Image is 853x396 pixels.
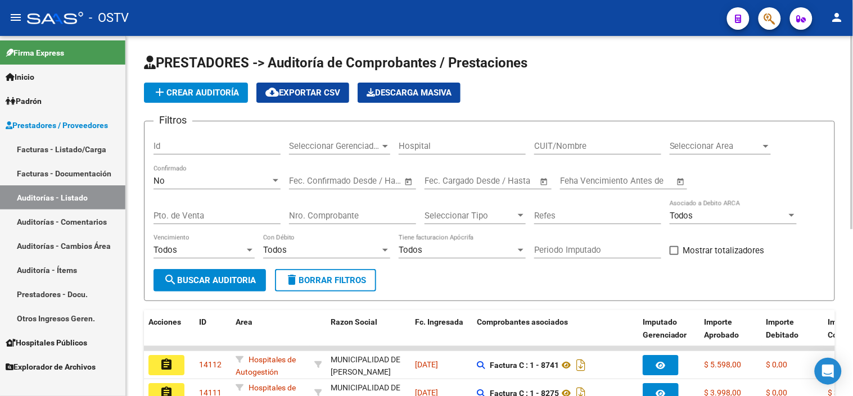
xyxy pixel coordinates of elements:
[154,269,266,292] button: Buscar Auditoria
[643,317,687,339] span: Imputado Gerenciador
[148,317,181,326] span: Acciones
[154,176,165,186] span: No
[153,85,166,99] mat-icon: add
[358,83,461,103] button: Descarga Masiva
[144,83,248,103] button: Crear Auditoría
[670,211,693,221] span: Todos
[675,175,688,188] button: Open calendar
[265,88,340,98] span: Exportar CSV
[199,360,222,369] span: 14112
[199,317,206,326] span: ID
[275,269,376,292] button: Borrar Filtros
[480,176,535,186] input: Fecha fin
[415,317,463,326] span: Fc. Ingresada
[705,360,742,369] span: $ 5.598,00
[6,47,64,59] span: Firma Express
[815,358,842,385] div: Open Intercom Messenger
[164,275,256,285] span: Buscar Auditoria
[766,317,799,339] span: Importe Debitado
[331,353,406,377] div: - 30999001552
[289,176,335,186] input: Fecha inicio
[164,273,177,286] mat-icon: search
[638,310,700,359] datatable-header-cell: Imputado Gerenciador
[263,245,287,255] span: Todos
[538,175,551,188] button: Open calendar
[195,310,231,359] datatable-header-cell: ID
[154,245,177,255] span: Todos
[6,119,108,131] span: Prestadores / Proveedores
[410,310,472,359] datatable-header-cell: Fc. Ingresada
[326,310,410,359] datatable-header-cell: Razon Social
[154,112,192,128] h3: Filtros
[700,310,762,359] datatable-header-cell: Importe Aprobado
[403,175,416,188] button: Open calendar
[477,317,568,326] span: Comprobantes asociados
[358,83,461,103] app-download-masive: Descarga masiva de comprobantes (adjuntos)
[265,85,279,99] mat-icon: cloud_download
[256,83,349,103] button: Exportar CSV
[425,211,516,221] span: Seleccionar Tipo
[331,317,377,326] span: Razon Social
[231,310,310,359] datatable-header-cell: Area
[766,360,788,369] span: $ 0,00
[574,356,588,374] i: Descargar documento
[236,355,296,377] span: Hospitales de Autogestión
[289,141,380,151] span: Seleccionar Gerenciador
[6,336,87,349] span: Hospitales Públicos
[89,6,129,30] span: - OSTV
[285,275,366,285] span: Borrar Filtros
[472,310,638,359] datatable-header-cell: Comprobantes asociados
[670,141,761,151] span: Seleccionar Area
[6,71,34,83] span: Inicio
[160,358,173,371] mat-icon: assignment
[331,353,406,379] div: MUNICIPALIDAD DE [PERSON_NAME]
[236,317,252,326] span: Area
[6,361,96,373] span: Explorador de Archivos
[683,244,765,257] span: Mostrar totalizadores
[345,176,399,186] input: Fecha fin
[399,245,422,255] span: Todos
[144,55,527,71] span: PRESTADORES -> Auditoría de Comprobantes / Prestaciones
[831,11,844,24] mat-icon: person
[415,360,438,369] span: [DATE]
[144,310,195,359] datatable-header-cell: Acciones
[285,273,299,286] mat-icon: delete
[705,317,739,339] span: Importe Aprobado
[153,88,239,98] span: Crear Auditoría
[6,95,42,107] span: Padrón
[9,11,22,24] mat-icon: menu
[367,88,452,98] span: Descarga Masiva
[490,361,559,370] strong: Factura C : 1 - 8741
[762,310,824,359] datatable-header-cell: Importe Debitado
[425,176,470,186] input: Fecha inicio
